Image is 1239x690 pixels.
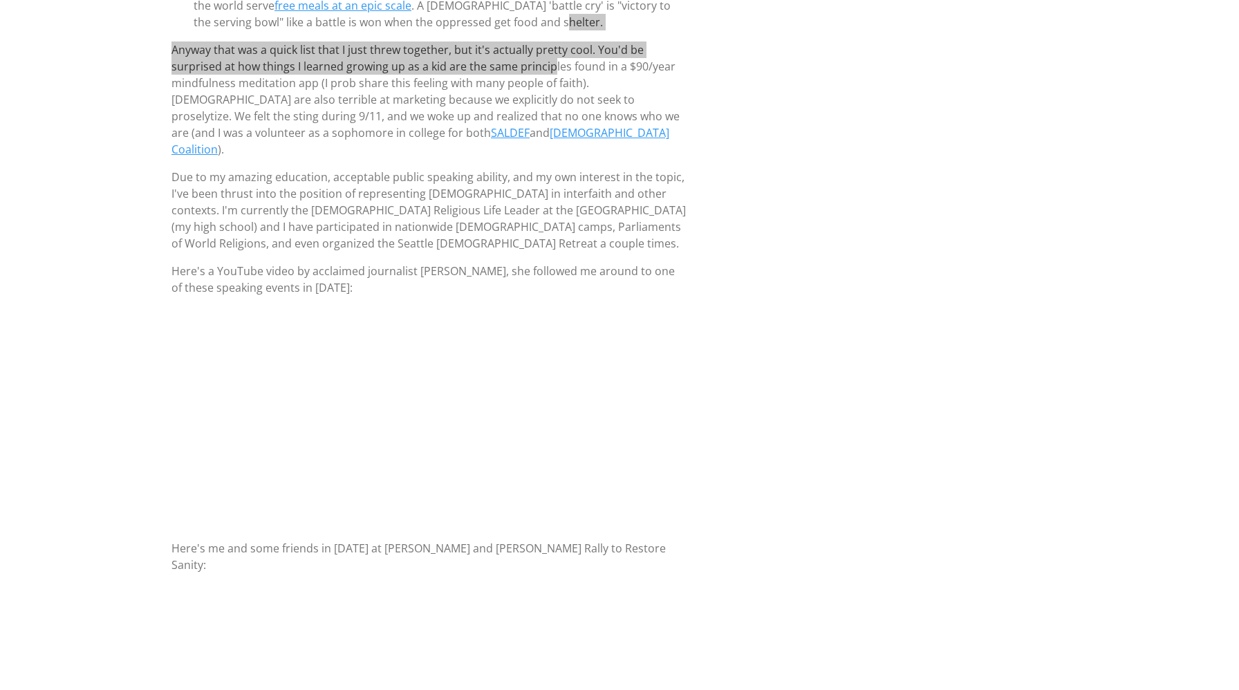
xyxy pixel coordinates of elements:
p: Here's me and some friends in [DATE] at [PERSON_NAME] and [PERSON_NAME] Rally to Restore Sanity: [171,540,687,573]
p: Here's a YouTube video by acclaimed journalist [PERSON_NAME], she followed me around to one of th... [171,263,687,296]
p: Due to my amazing education, acceptable public speaking ability, and my own interest in the topic... [171,169,687,252]
iframe: YouTube video player [171,307,559,525]
a: SALDEF [491,125,530,140]
a: [DEMOGRAPHIC_DATA] Coalition [171,125,669,157]
p: Anyway that was a quick list that I just threw together, but it's actually pretty cool. You'd be ... [171,41,687,158]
